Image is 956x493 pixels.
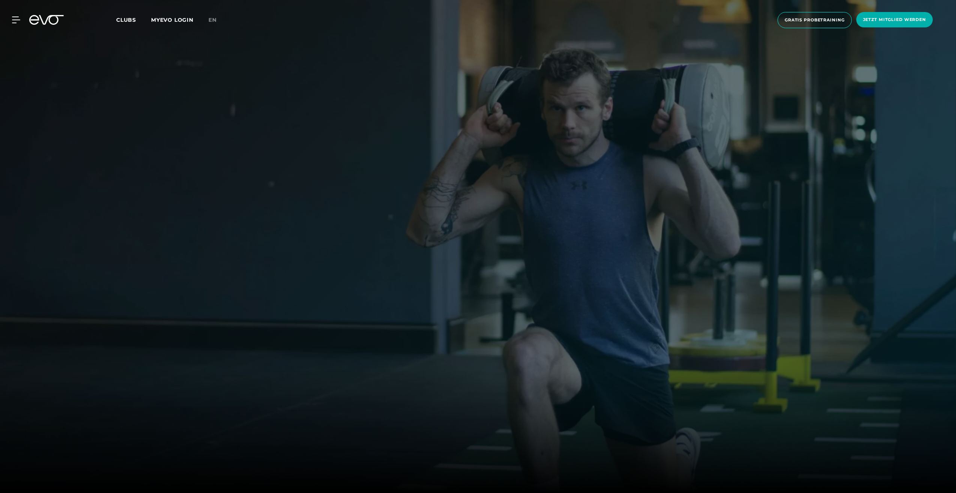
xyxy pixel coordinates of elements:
[785,17,845,23] span: Gratis Probetraining
[863,17,926,23] span: Jetzt Mitglied werden
[208,17,217,23] span: en
[208,16,226,24] a: en
[775,12,854,28] a: Gratis Probetraining
[854,12,935,28] a: Jetzt Mitglied werden
[116,16,151,23] a: Clubs
[116,17,136,23] span: Clubs
[151,17,193,23] a: MYEVO LOGIN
